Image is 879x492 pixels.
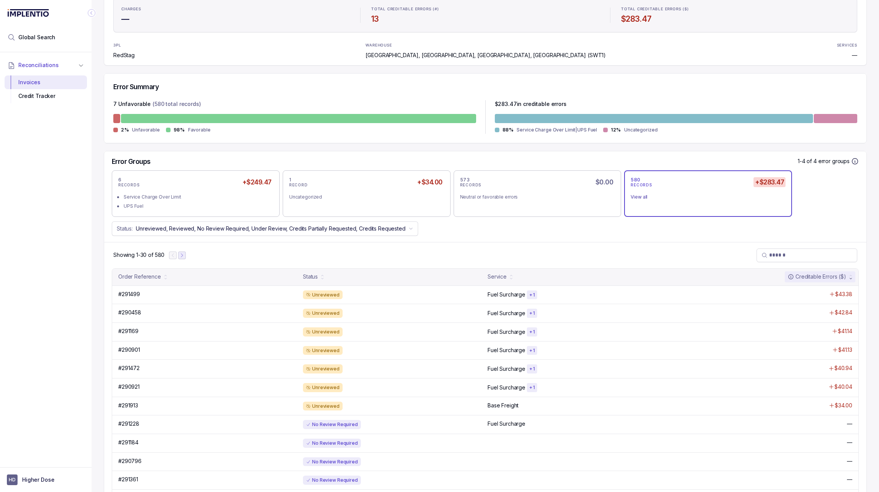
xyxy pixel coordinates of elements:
[113,100,151,109] p: 7 Unfavorable
[624,126,657,134] p: Uncategorized
[835,309,852,316] p: $42.84
[371,14,599,24] h4: 13
[118,402,138,409] p: #291913
[289,177,291,183] p: 1
[132,126,160,134] p: Unfavorable
[365,43,392,48] p: WAREHOUSE
[118,346,140,354] p: #290901
[303,290,343,300] div: Unreviewed
[136,225,406,232] p: Unreviewed, Reviewed, No Review Required, Under Review, Credits Partially Requested, Credits Requ...
[178,252,186,259] button: Next Page
[112,221,418,236] button: Status:Unreviewed, Reviewed, No Review Required, Under Review, Credits Partially Requested, Credi...
[118,273,161,280] div: Order Reference
[87,8,96,18] div: Collapse Icon
[529,366,535,372] p: + 1
[113,251,164,259] div: Remaining page entries
[631,177,641,183] p: 580
[11,89,81,103] div: Credit Tracker
[174,127,185,133] p: 98%
[847,457,852,465] p: —
[153,100,201,109] p: (580 total records)
[112,157,151,166] h5: Error Groups
[488,365,525,373] p: Fuel Surcharge
[852,51,857,59] p: —
[303,364,343,373] div: Unreviewed
[798,157,818,165] p: 1-4 of 4
[460,193,609,201] div: Neutral or favorable errors
[117,225,133,232] p: Status:
[303,327,343,337] div: Unreviewed
[118,439,138,446] p: #291184
[303,420,361,429] div: No Review Required
[303,476,361,485] div: No Review Required
[241,177,273,187] h5: +$249.47
[118,383,140,391] p: #290921
[365,51,606,59] p: [GEOGRAPHIC_DATA], [GEOGRAPHIC_DATA], [GEOGRAPHIC_DATA], [GEOGRAPHIC_DATA] (SWT1)
[303,457,361,466] div: No Review Required
[847,420,852,428] p: —
[113,83,159,91] h5: Error Summary
[621,7,689,11] p: TOTAL CREDITABLE ERRORS ($)
[488,402,518,409] p: Base Freight
[611,127,621,133] p: 12%
[118,420,139,428] p: #291228
[415,177,444,187] h5: +$34.00
[18,61,59,69] span: Reconciliations
[118,364,140,372] p: #291472
[117,2,354,29] li: Statistic CHARGES
[113,251,164,259] p: Showing 1-30 of 580
[621,14,849,24] h4: $283.47
[631,183,652,188] p: RECORDS
[818,157,850,165] p: error groups
[118,327,138,335] p: #291169
[113,43,133,48] p: 3PL
[289,183,308,188] p: RECORD
[303,439,361,448] div: No Review Required
[517,126,597,134] p: Service Charge Over Limit|UPS Fuel
[118,177,122,183] p: 6
[835,402,852,409] p: $34.00
[834,364,852,372] p: $40.94
[118,183,140,188] p: RECORDS
[529,385,535,391] p: + 1
[847,476,852,483] p: —
[488,346,525,354] p: Fuel Surcharge
[121,127,129,133] p: 2%
[529,329,535,335] p: + 1
[118,290,140,298] p: #291499
[834,383,852,391] p: $40.04
[594,177,615,187] h5: $0.00
[118,476,138,483] p: #291361
[488,291,525,298] p: Fuel Surcharge
[488,328,525,336] p: Fuel Surcharge
[837,43,857,48] p: SERVICES
[488,309,525,317] p: Fuel Surcharge
[5,74,87,105] div: Reconciliations
[303,402,343,411] div: Unreviewed
[617,2,854,29] li: Statistic TOTAL CREDITABLE ERRORS ($)
[124,193,272,201] div: Service Charge Over Limit
[113,51,135,59] p: RedStag
[124,202,272,210] div: UPS Fuel
[502,127,514,133] p: 88%
[460,183,481,188] p: RECORDS
[753,177,786,187] h5: +$283.47
[529,310,535,316] p: + 1
[488,273,507,280] div: Service
[788,273,846,280] div: Creditable Errors ($)
[835,290,852,298] p: $43.38
[18,34,55,41] span: Global Search
[303,383,343,392] div: Unreviewed
[303,346,343,355] div: Unreviewed
[118,309,141,316] p: #290458
[5,57,87,74] button: Reconciliations
[303,273,318,280] div: Status
[838,346,852,354] p: $41.13
[495,100,567,109] p: $ 283.47 in creditable errors
[7,474,85,485] button: User initialsHigher Dose
[847,439,852,446] p: —
[22,476,54,484] p: Higher Dose
[118,457,142,465] p: #290796
[7,474,18,485] span: User initials
[303,309,343,318] div: Unreviewed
